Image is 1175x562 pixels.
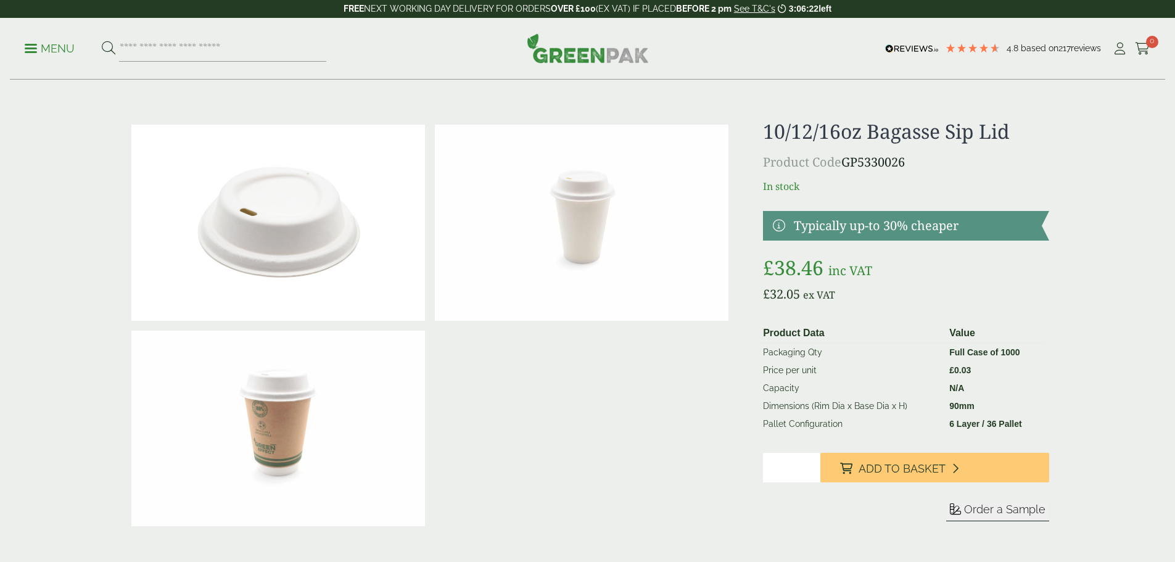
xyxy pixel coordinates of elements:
[859,462,946,476] span: Add to Basket
[885,44,939,53] img: REVIEWS.io
[435,125,728,321] img: 2130014 12oz White Single Wall Paper Cup 340ml With Bagasse Sip Lid
[1146,36,1158,48] span: 0
[527,33,649,63] img: GreenPak Supplies
[25,41,75,54] a: Menu
[344,4,364,14] strong: FREE
[25,41,75,56] p: Menu
[949,419,1022,429] strong: 6 Layer / 36 Pallet
[1021,43,1058,53] span: Based on
[758,379,944,397] td: Capacity
[131,331,425,527] img: 5330019 12oz Green Effect Hot Drink Cup With Bagasse Sip Lid 340ml
[789,4,818,14] span: 3:06:22
[763,254,823,281] bdi: 38.46
[763,286,800,302] bdi: 32.05
[1007,43,1021,53] span: 4.8
[949,347,1020,357] strong: Full Case of 1000
[964,503,1045,516] span: Order a Sample
[763,254,774,281] span: £
[763,120,1049,143] h1: 10/12/16oz Bagasse Sip Lid
[949,383,964,393] strong: N/A
[551,4,596,14] strong: OVER £100
[131,125,425,321] img: 5330026 Bagasse Sip Lid Fits 12:16oz
[758,415,944,433] td: Pallet Configuration
[734,4,775,14] a: See T&C's
[758,344,944,362] td: Packaging Qty
[944,323,1044,344] th: Value
[1071,43,1101,53] span: reviews
[818,4,831,14] span: left
[820,453,1049,482] button: Add to Basket
[763,153,1049,171] p: GP5330026
[758,362,944,379] td: Price per unit
[949,365,971,375] bdi: 0.03
[803,288,835,302] span: ex VAT
[945,43,1000,54] div: 4.77 Stars
[946,502,1049,521] button: Order a Sample
[1135,39,1150,58] a: 0
[763,154,841,170] span: Product Code
[949,401,974,411] strong: 90mm
[1058,43,1071,53] span: 217
[763,179,1049,194] p: In stock
[828,262,872,279] span: inc VAT
[763,286,770,302] span: £
[758,323,944,344] th: Product Data
[949,365,954,375] span: £
[758,397,944,415] td: Dimensions (Rim Dia x Base Dia x H)
[1112,43,1128,55] i: My Account
[1135,43,1150,55] i: Cart
[676,4,732,14] strong: BEFORE 2 pm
